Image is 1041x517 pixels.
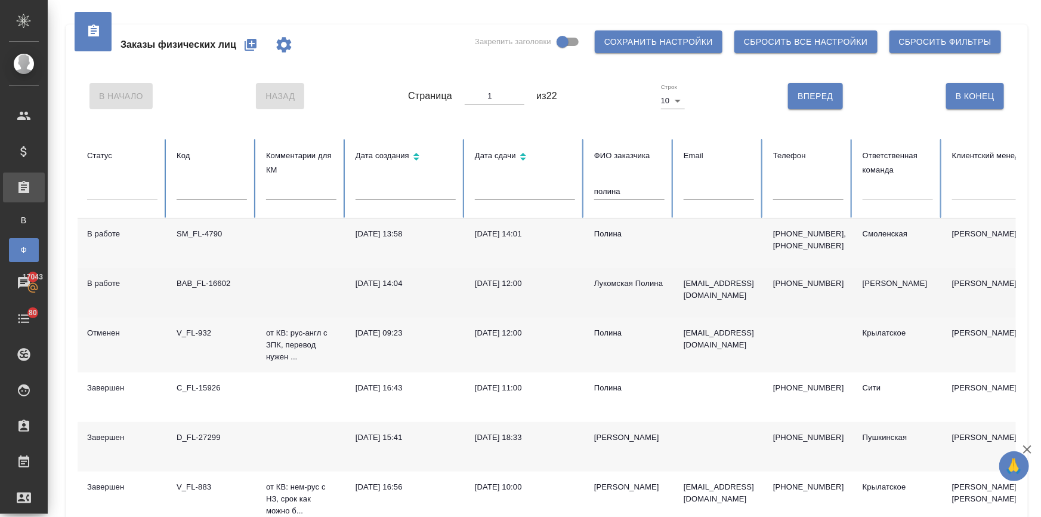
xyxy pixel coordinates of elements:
[356,327,456,339] div: [DATE] 09:23
[899,35,991,50] span: Сбросить фильтры
[475,382,575,394] div: [DATE] 11:00
[356,382,456,394] div: [DATE] 16:43
[684,149,754,163] div: Email
[1004,454,1024,479] span: 🙏
[734,30,878,53] button: Сбросить все настройки
[177,149,247,163] div: Код
[863,228,933,240] div: Смоленская
[863,327,933,339] div: Крылатское
[177,327,247,339] div: V_FL-932
[266,327,336,363] p: от КВ: рус-англ с ЗПК, перевод нужен ...
[3,304,45,334] a: 80
[594,432,665,444] div: [PERSON_NAME]
[661,84,677,90] label: Строк
[15,214,33,226] span: В
[475,278,575,290] div: [DATE] 12:00
[3,268,45,298] a: 17043
[177,432,247,444] div: D_FL-27299
[684,278,754,301] p: [EMAIL_ADDRESS][DOMAIN_NAME]
[744,35,868,50] span: Сбросить все настройки
[863,481,933,493] div: Крылатское
[863,382,933,394] div: Сити
[266,481,336,517] p: от КВ: нем-рус с НЗ, срок как можно б...
[594,149,665,163] div: ФИО заказчика
[9,238,39,262] a: Ф
[408,89,452,103] span: Страница
[475,327,575,339] div: [DATE] 12:00
[773,228,844,252] p: [PHONE_NUMBER], [PHONE_NUMBER]
[356,228,456,240] div: [DATE] 13:58
[684,481,754,505] p: [EMAIL_ADDRESS][DOMAIN_NAME]
[863,278,933,290] div: [PERSON_NAME]
[889,30,1001,53] button: Сбросить фильтры
[475,228,575,240] div: [DATE] 14:01
[177,382,247,394] div: C_FL-15926
[236,30,265,59] button: Создать
[798,89,833,104] span: Вперед
[946,83,1004,109] button: В Конец
[177,228,247,240] div: SM_FL-4790
[594,481,665,493] div: [PERSON_NAME]
[684,327,754,351] p: [EMAIL_ADDRESS][DOMAIN_NAME]
[773,432,844,444] p: [PHONE_NUMBER]
[9,208,39,232] a: В
[356,278,456,290] div: [DATE] 14:04
[475,149,575,166] div: Сортировка
[87,278,157,290] div: В работе
[773,278,844,290] p: [PHONE_NUMBER]
[87,327,157,339] div: Отменен
[266,149,336,177] div: Комментарии для КМ
[594,327,665,339] div: Полина
[661,93,685,109] div: 10
[87,481,157,493] div: Завершен
[475,432,575,444] div: [DATE] 18:33
[15,244,33,256] span: Ф
[536,89,557,103] span: из 22
[773,149,844,163] div: Телефон
[594,382,665,394] div: Полина
[16,271,50,283] span: 17043
[356,432,456,444] div: [DATE] 15:41
[177,278,247,290] div: BAB_FL-16602
[121,38,236,52] span: Заказы физических лиц
[87,228,157,240] div: В работе
[863,149,933,177] div: Ответственная команда
[999,451,1029,481] button: 🙏
[604,35,713,50] span: Сохранить настройки
[595,30,722,53] button: Сохранить настройки
[594,228,665,240] div: Полина
[788,83,842,109] button: Вперед
[87,382,157,394] div: Завершен
[956,89,994,104] span: В Конец
[773,481,844,493] p: [PHONE_NUMBER]
[475,481,575,493] div: [DATE] 10:00
[773,382,844,394] p: [PHONE_NUMBER]
[21,307,44,319] span: 80
[356,481,456,493] div: [DATE] 16:56
[177,481,247,493] div: V_FL-883
[356,149,456,166] div: Сортировка
[594,278,665,290] div: Лукомская Полина
[475,36,551,48] span: Закрепить заголовки
[87,149,157,163] div: Статус
[87,432,157,444] div: Завершен
[863,432,933,444] div: Пушкинская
